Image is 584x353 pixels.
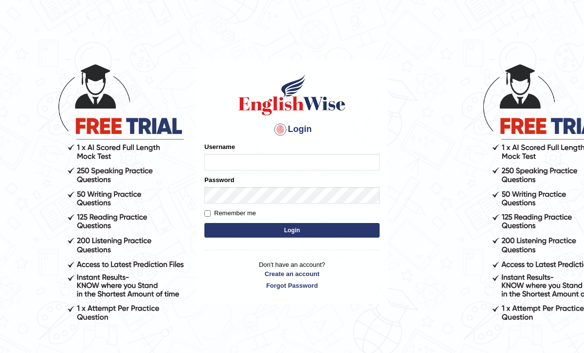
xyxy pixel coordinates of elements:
a: Create an account [204,269,380,279]
a: Forgot Password [204,281,380,290]
h4: Login [204,122,380,137]
button: Login [204,223,380,238]
label: Username [204,142,235,151]
p: Don't have an account? [204,260,380,290]
img: Logo of English Wise sign in for intelligent practice with AI [237,73,347,117]
label: Password [204,175,234,185]
input: Remember me [204,210,211,217]
label: Remember me [204,208,256,218]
